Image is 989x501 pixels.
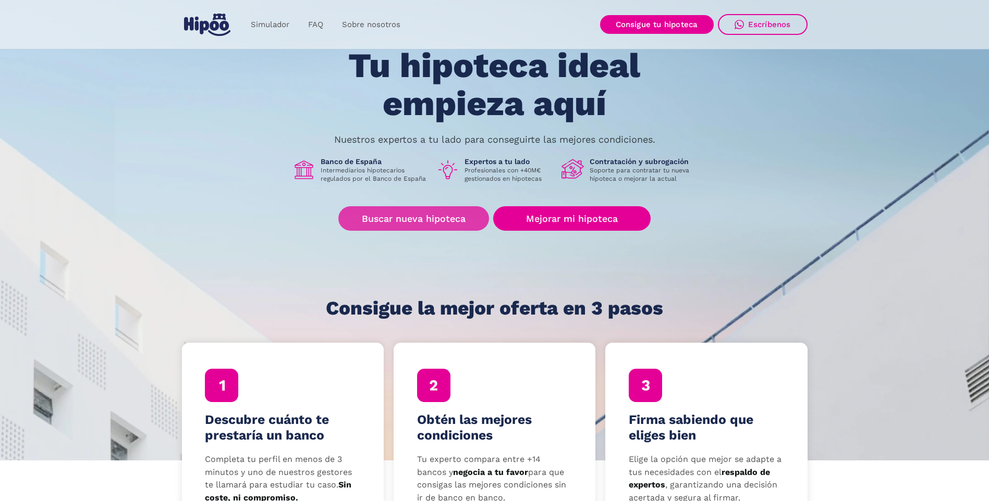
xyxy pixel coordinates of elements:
h1: Contratación y subrogación [590,157,697,166]
a: Simulador [241,15,299,35]
a: FAQ [299,15,333,35]
a: Mejorar mi hipoteca [493,206,650,231]
h4: Firma sabiendo que eliges bien [629,412,784,443]
h1: Banco de España [321,157,428,166]
h1: Expertos a tu lado [465,157,553,166]
p: Soporte para contratar tu nueva hipoteca o mejorar la actual [590,166,697,183]
h1: Consigue la mejor oferta en 3 pasos [326,298,663,319]
div: Escríbenos [748,20,791,29]
h4: Obtén las mejores condiciones [417,412,572,443]
p: Nuestros expertos a tu lado para conseguirte las mejores condiciones. [334,135,655,144]
a: Sobre nosotros [333,15,410,35]
a: Buscar nueva hipoteca [338,206,489,231]
strong: negocia a tu favor [453,467,528,477]
a: home [182,9,233,40]
p: Intermediarios hipotecarios regulados por el Banco de España [321,166,428,183]
a: Consigue tu hipoteca [600,15,714,34]
h1: Tu hipoteca ideal empieza aquí [297,47,692,122]
p: Profesionales con +40M€ gestionados en hipotecas [465,166,553,183]
a: Escríbenos [718,14,808,35]
h4: Descubre cuánto te prestaría un banco [205,412,360,443]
